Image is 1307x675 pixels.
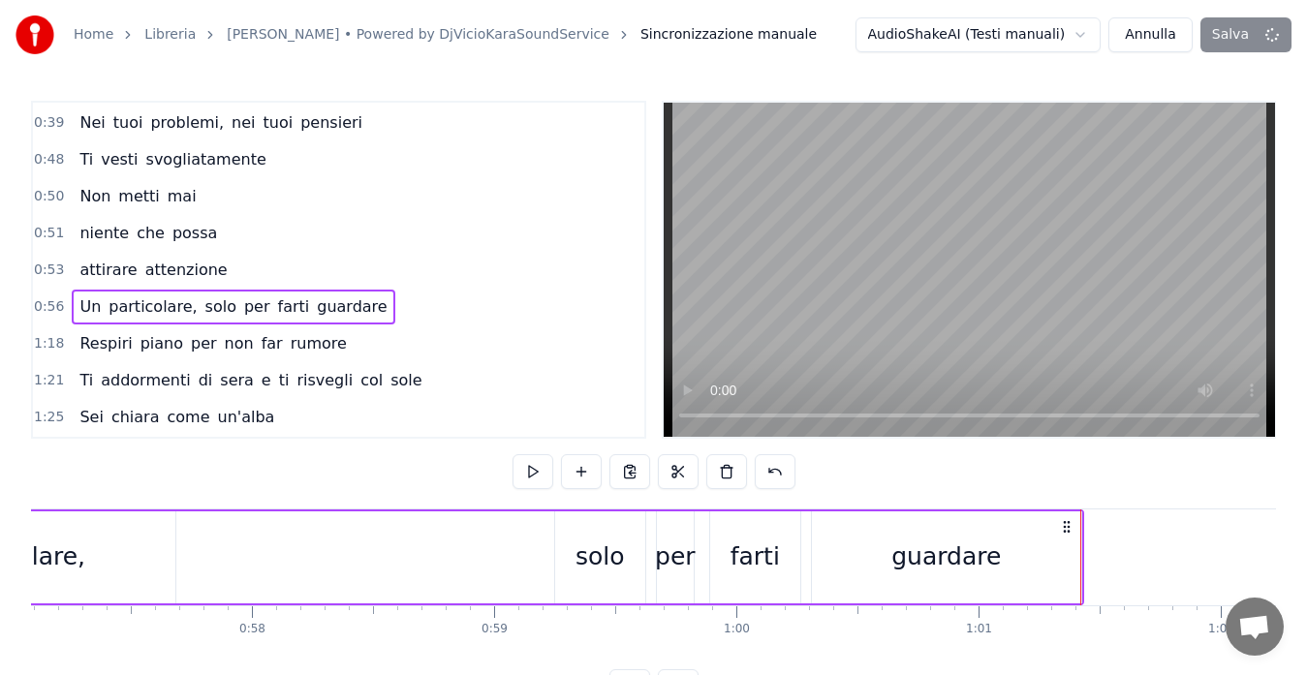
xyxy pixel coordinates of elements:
span: farti [276,295,312,318]
span: 1:18 [34,334,64,353]
div: Aprire la chat [1226,598,1284,656]
span: Ti [78,148,95,170]
span: tuoi [262,111,296,134]
span: sole [389,369,423,391]
span: Un [78,295,103,318]
span: 1:21 [34,371,64,390]
span: per [242,295,272,318]
nav: breadcrumb [74,25,817,45]
span: Sei [78,406,105,428]
div: farti [731,538,780,575]
span: che [135,222,167,244]
span: nei [230,111,257,134]
span: 1:25 [34,408,64,427]
span: e [260,369,273,391]
span: svogliatamente [144,148,268,170]
span: particolare, [107,295,199,318]
div: per [655,538,696,575]
span: vesti [99,148,140,170]
span: 0:48 [34,150,64,169]
span: attirare [78,259,139,281]
span: Ti [78,369,95,391]
span: Non [78,185,112,207]
span: mai [166,185,199,207]
button: Annulla [1108,17,1193,52]
span: Respiri [78,332,134,354]
a: [PERSON_NAME] • Powered by DjVicioKaraSoundService [227,25,609,45]
span: come [165,406,211,428]
span: addormenti [99,369,193,391]
span: problemi, [148,111,226,134]
span: pensieri [298,111,364,134]
span: Sincronizzazione manuale [640,25,817,45]
div: solo [576,538,625,575]
span: rumore [289,332,349,354]
div: 0:59 [482,622,508,637]
div: 1:00 [724,622,750,637]
a: Libreria [144,25,196,45]
div: 1:02 [1208,622,1234,637]
span: solo [203,295,238,318]
span: 0:56 [34,297,64,317]
img: youka [16,15,54,54]
span: sera [218,369,256,391]
span: tuoi [111,111,145,134]
span: piano [139,332,185,354]
span: di [197,369,215,391]
span: metti [116,185,161,207]
span: risvegli [295,369,355,391]
span: non [223,332,256,354]
span: per [189,332,219,354]
span: 0:51 [34,224,64,243]
div: 1:01 [966,622,992,637]
div: 0:58 [239,622,265,637]
span: far [260,332,285,354]
span: niente [78,222,131,244]
span: 0:39 [34,113,64,133]
span: Nei [78,111,107,134]
span: ti [277,369,292,391]
span: 0:53 [34,261,64,280]
span: chiara [109,406,162,428]
a: Home [74,25,113,45]
span: 0:50 [34,187,64,206]
span: attenzione [143,259,230,281]
div: guardare [891,538,1001,575]
span: col [358,369,385,391]
span: guardare [315,295,389,318]
span: un'alba [216,406,277,428]
span: possa [171,222,219,244]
